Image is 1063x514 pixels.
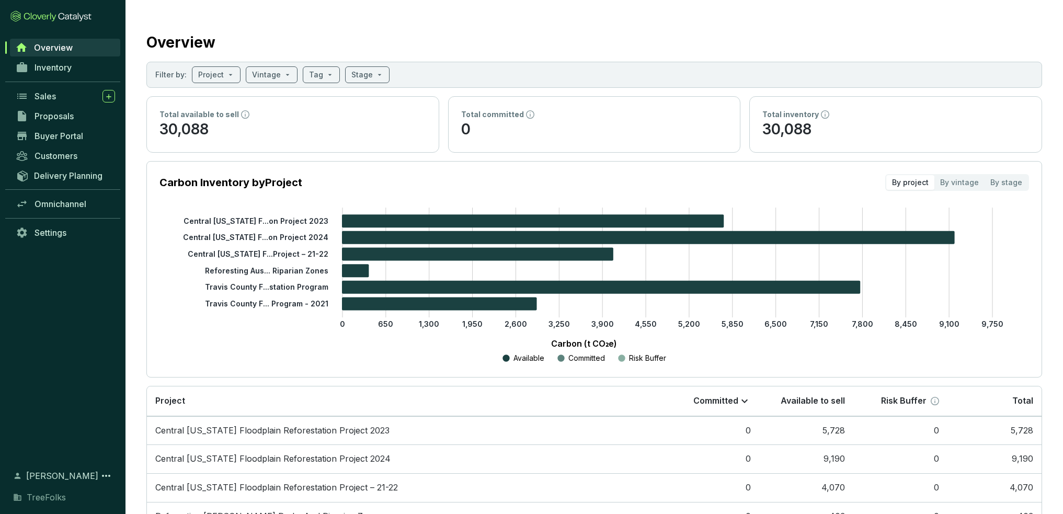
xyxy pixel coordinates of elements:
span: Delivery Planning [34,170,102,181]
p: Filter by: [155,70,187,80]
tspan: Travis County F... Program - 2021 [205,299,328,308]
span: Customers [35,151,77,161]
span: Overview [34,42,73,53]
td: 0 [665,416,759,445]
a: Inventory [10,59,120,76]
a: Overview [10,39,120,56]
span: [PERSON_NAME] [26,470,98,482]
div: By stage [985,175,1028,190]
th: Project [147,386,665,416]
a: Omnichannel [10,195,120,213]
a: Delivery Planning [10,167,120,184]
div: By project [886,175,934,190]
tspan: Reforesting Aus... Riparian Zones [205,266,328,275]
span: Omnichannel [35,199,86,209]
a: Settings [10,224,120,242]
td: Central Texas Floodplain Reforestation Project 2024 [147,444,665,473]
a: Buyer Portal [10,127,120,145]
span: Sales [35,91,56,101]
span: Settings [35,227,66,238]
p: 0 [461,120,728,140]
td: 4,070 [759,473,853,502]
p: Risk Buffer [881,395,927,407]
td: 4,070 [947,473,1042,502]
tspan: 6,500 [764,319,787,328]
tspan: 3,900 [591,319,614,328]
th: Available to sell [759,386,853,416]
td: 0 [665,473,759,502]
p: Total available to sell [159,109,239,120]
div: By vintage [934,175,985,190]
a: Proposals [10,107,120,125]
p: Total inventory [762,109,819,120]
div: segmented control [885,174,1029,191]
p: Committed [568,353,605,363]
tspan: 7,800 [852,319,873,328]
td: 0 [853,473,947,502]
tspan: 650 [378,319,393,328]
span: TreeFolks [27,491,66,504]
tspan: 5,200 [678,319,700,328]
tspan: 5,850 [722,319,744,328]
tspan: 8,450 [895,319,917,328]
p: Carbon Inventory by Project [159,175,302,190]
tspan: 1,300 [419,319,439,328]
span: Inventory [35,62,72,73]
td: 5,728 [759,416,853,445]
td: 0 [853,416,947,445]
td: Central Texas Floodplain Reforestation Project – 21-22 [147,473,665,502]
span: Proposals [35,111,74,121]
p: Committed [693,395,738,407]
tspan: 2,600 [505,319,527,328]
td: 9,190 [759,444,853,473]
p: Total committed [461,109,524,120]
tspan: 1,950 [462,319,483,328]
a: Sales [10,87,120,105]
p: Available [513,353,544,363]
p: Carbon (t CO₂e) [175,337,992,350]
td: Central Texas Floodplain Reforestation Project 2023 [147,416,665,445]
h2: Overview [146,31,215,53]
td: 0 [665,444,759,473]
p: 30,088 [762,120,1029,140]
tspan: Central [US_STATE] F...on Project 2024 [183,233,328,242]
tspan: Travis County F...station Program [205,282,328,291]
td: 9,190 [947,444,1042,473]
tspan: 7,150 [810,319,828,328]
td: 0 [853,444,947,473]
span: Buyer Portal [35,131,83,141]
tspan: Central [US_STATE] F...Project – 21-22 [188,249,328,258]
p: 30,088 [159,120,426,140]
tspan: 4,550 [635,319,657,328]
th: Total [947,386,1042,416]
tspan: 9,750 [981,319,1003,328]
td: 5,728 [947,416,1042,445]
tspan: Central [US_STATE] F...on Project 2023 [184,216,328,225]
p: Risk Buffer [629,353,666,363]
a: Customers [10,147,120,165]
tspan: 9,100 [939,319,959,328]
tspan: 0 [340,319,345,328]
tspan: 3,250 [548,319,570,328]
